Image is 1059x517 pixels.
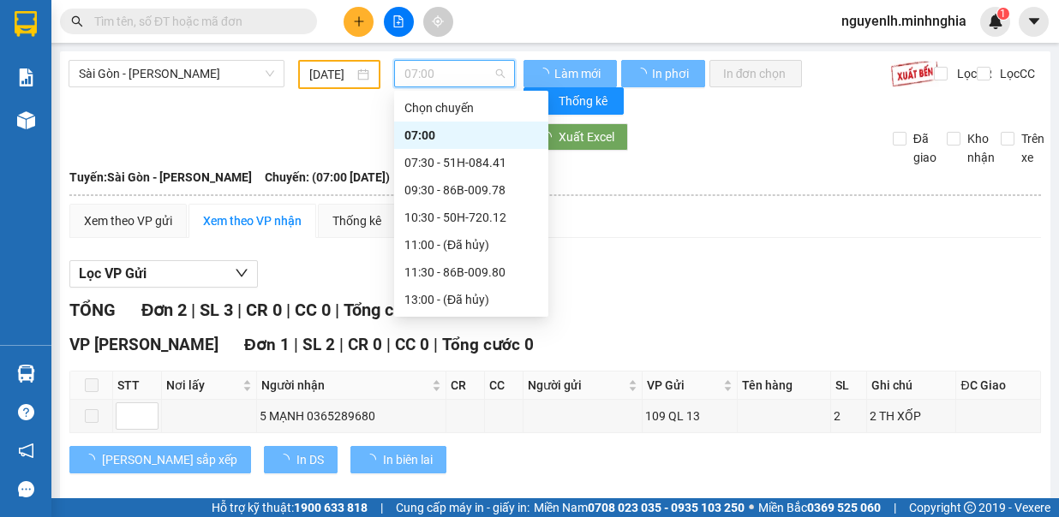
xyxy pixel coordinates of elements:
[166,376,239,395] span: Nơi lấy
[988,14,1003,29] img: icon-new-feature
[1014,129,1051,167] span: Trên xe
[69,335,218,354] span: VP [PERSON_NAME]
[645,407,734,425] div: 109 QL 13
[17,111,35,129] img: warehouse-icon
[834,407,864,425] div: 2
[1019,7,1049,37] button: caret-down
[332,497,366,517] span: CC 0
[395,335,429,354] span: CC 0
[84,211,172,230] div: Xem theo VP gửi
[69,260,258,288] button: Lọc VP Gửi
[485,371,524,400] th: CC
[993,64,1038,83] span: Lọc CC
[635,68,649,80] span: loading
[244,335,290,354] span: Đơn 1
[364,454,383,466] span: loading
[323,497,327,517] span: |
[394,94,548,122] div: Chọn chuyến
[284,497,319,517] span: CR 0
[302,335,335,354] span: SL 2
[964,502,976,514] span: copyright
[141,300,187,320] span: Đơn 2
[344,7,374,37] button: plus
[339,335,344,354] span: |
[404,181,538,199] div: 09:30 - 86B-009.78
[79,61,274,86] span: Sài Gòn - Phan Rí
[423,7,453,37] button: aim
[432,15,444,27] span: aim
[286,300,290,320] span: |
[71,15,83,27] span: search
[404,208,538,227] div: 10:30 - 50H-720.12
[295,300,331,320] span: CC 0
[588,501,745,514] strong: 0708 023 035 - 0935 103 250
[828,10,980,32] span: nguyenlh.minhnghia
[17,365,35,383] img: warehouse-icon
[15,11,37,37] img: logo-vxr
[537,68,552,80] span: loading
[18,443,34,459] span: notification
[404,153,538,172] div: 07:30 - 51H-084.41
[404,126,538,145] div: 07:00
[278,454,296,466] span: loading
[379,497,470,517] span: Tổng cước 0
[230,497,235,517] span: |
[870,407,953,425] div: 2 TH XỐP
[18,481,34,497] span: message
[294,335,298,354] span: |
[18,404,34,420] span: question-circle
[396,498,529,517] span: Cung cấp máy in - giấy in:
[534,498,745,517] span: Miền Nam
[446,371,485,400] th: CR
[831,371,867,400] th: SL
[709,60,803,87] button: In đơn chọn
[83,454,102,466] span: loading
[380,498,383,517] span: |
[79,263,147,284] span: Lọc VP Gửi
[738,371,831,400] th: Tên hàng
[442,335,534,354] span: Tổng cước 0
[260,407,443,425] div: 5 MẠNH 0365289680
[335,300,339,320] span: |
[434,335,438,354] span: |
[383,450,433,469] span: In biên lai
[526,123,628,151] button: Xuất Excel
[524,87,624,115] button: bar-chartThống kê
[621,60,705,87] button: In phơi
[69,300,116,320] span: TỔNG
[102,450,237,469] span: [PERSON_NAME] sắp xếp
[94,12,296,31] input: Tìm tên, số ĐT hoặc mã đơn
[647,376,720,395] span: VP Gửi
[404,61,505,86] span: 07:00
[69,446,251,473] button: [PERSON_NAME] sắp xếp
[960,129,1002,167] span: Kho nhận
[113,371,162,400] th: STT
[554,64,603,83] span: Làm mới
[559,92,610,110] span: Thống kê
[203,211,302,230] div: Xem theo VP nhận
[191,300,195,320] span: |
[239,497,272,517] span: SL 1
[950,64,995,83] span: Lọc CR
[559,128,614,146] span: Xuất Excel
[264,446,338,473] button: In DS
[181,497,226,517] span: Đơn 1
[200,300,233,320] span: SL 3
[956,371,1040,400] th: ĐC Giao
[261,376,428,395] span: Người nhận
[386,335,391,354] span: |
[997,8,1009,20] sup: 1
[344,300,437,320] span: Tổng cước 0
[212,498,368,517] span: Hỗ trợ kỹ thuật:
[332,211,381,230] div: Thống kê
[353,15,365,27] span: plus
[404,98,538,117] div: Chọn chuyến
[652,64,691,83] span: In phơi
[890,60,939,87] img: 9k=
[404,235,538,254] div: 11:00 - (Đã hủy)
[246,300,282,320] span: CR 0
[404,263,538,282] div: 11:30 - 86B-009.80
[540,131,559,143] span: loading
[807,501,881,514] strong: 0369 525 060
[350,446,446,473] button: In biên lai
